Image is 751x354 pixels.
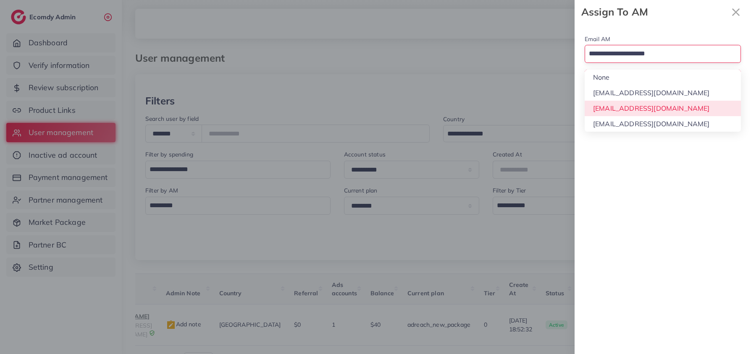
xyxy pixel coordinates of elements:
li: [EMAIL_ADDRESS][DOMAIN_NAME] [585,116,741,132]
li: [EMAIL_ADDRESS][DOMAIN_NAME] [585,85,741,101]
input: Search for option [586,47,730,61]
label: Email AM [585,35,610,43]
div: Search for option [585,45,741,63]
strong: Assign To AM [581,5,727,19]
li: [EMAIL_ADDRESS][DOMAIN_NAME] [585,101,741,116]
li: None [585,70,741,85]
svg: x [727,4,744,21]
button: Close [727,3,744,21]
